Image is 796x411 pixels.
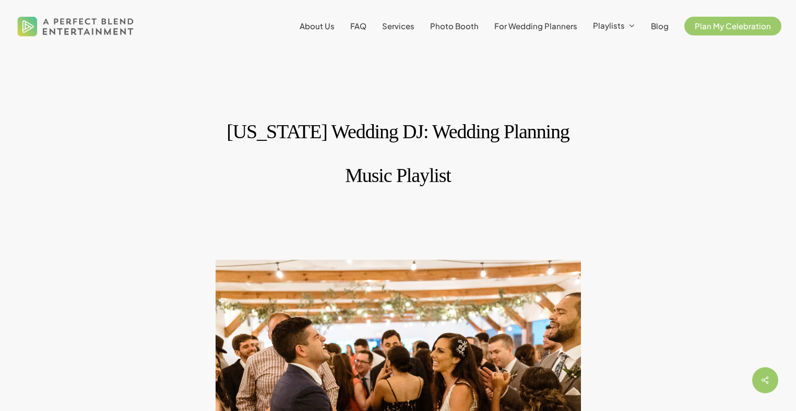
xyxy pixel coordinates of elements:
[651,22,669,30] a: Blog
[430,21,479,31] span: Photo Booth
[695,21,771,31] span: Plan My Celebration
[430,22,479,30] a: Photo Booth
[350,22,366,30] a: FAQ
[593,21,635,31] a: Playlists
[382,22,414,30] a: Services
[593,20,625,30] span: Playlists
[216,110,581,197] h1: [US_STATE] Wedding DJ: Wedding Planning Music Playlist
[300,22,335,30] a: About Us
[382,21,414,31] span: Services
[300,21,335,31] span: About Us
[684,22,781,30] a: Plan My Celebration
[651,21,669,31] span: Blog
[494,22,577,30] a: For Wedding Planners
[15,7,137,45] img: A Perfect Blend Entertainment
[494,21,577,31] span: For Wedding Planners
[350,21,366,31] span: FAQ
